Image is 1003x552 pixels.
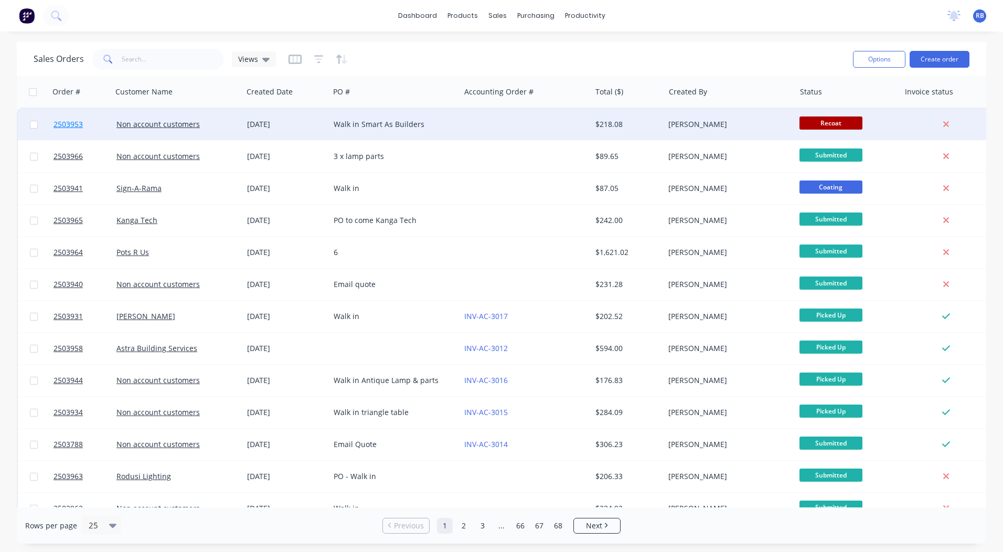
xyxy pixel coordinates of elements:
div: Total ($) [595,87,623,97]
a: 2503941 [54,173,116,204]
span: 2503962 [54,503,83,514]
a: 2503963 [54,461,116,492]
a: Jump forward [494,518,509,534]
div: [PERSON_NAME] [668,343,785,354]
div: $176.83 [595,375,657,386]
div: [PERSON_NAME] [668,503,785,514]
input: Search... [122,49,224,70]
div: [DATE] [247,311,325,322]
div: $1,621.02 [595,247,657,258]
div: [DATE] [247,439,325,450]
span: Coating [799,181,862,194]
div: [DATE] [247,279,325,290]
div: products [442,8,483,24]
div: [PERSON_NAME] [668,279,785,290]
div: $89.65 [595,151,657,162]
button: Create order [910,51,969,68]
a: Page 3 [475,518,490,534]
span: Submitted [799,501,862,514]
span: 2503788 [54,439,83,450]
div: [PERSON_NAME] [668,471,785,482]
span: Rows per page [25,521,77,531]
div: [DATE] [247,183,325,194]
a: Kanga Tech [116,215,157,225]
span: Picked Up [799,373,862,386]
div: purchasing [512,8,560,24]
span: 2503953 [54,119,83,130]
h1: Sales Orders [34,54,84,64]
a: INV-AC-3017 [464,311,508,321]
a: 2503944 [54,365,116,396]
span: Picked Up [799,341,862,354]
span: Picked Up [799,309,862,322]
div: [DATE] [247,343,325,354]
a: INV-AC-3015 [464,407,508,417]
div: [DATE] [247,151,325,162]
a: 2503962 [54,493,116,524]
a: 2503934 [54,397,116,428]
span: 2503963 [54,471,83,482]
a: Non account customers [116,503,200,513]
div: [DATE] [247,215,325,226]
div: productivity [560,8,611,24]
div: $202.52 [595,311,657,322]
a: [PERSON_NAME] [116,311,175,321]
a: INV-AC-3012 [464,343,508,353]
span: Picked Up [799,405,862,418]
a: Astra Building Services [116,343,197,353]
span: 2503958 [54,343,83,354]
div: [PERSON_NAME] [668,119,785,130]
div: Created By [669,87,707,97]
span: 2503966 [54,151,83,162]
a: 2503965 [54,205,116,236]
span: 2503965 [54,215,83,226]
a: Pots R Us [116,247,149,257]
img: Factory [19,8,35,24]
a: Page 66 [513,518,528,534]
div: PO to come Kanga Tech [334,215,450,226]
span: 2503931 [54,311,83,322]
a: Non account customers [116,375,200,385]
span: 2503934 [54,407,83,418]
button: Options [853,51,905,68]
div: [DATE] [247,471,325,482]
div: [PERSON_NAME] [668,439,785,450]
a: 2503940 [54,269,116,300]
a: INV-AC-3014 [464,439,508,449]
ul: Pagination [378,518,625,534]
div: 3 x lamp parts [334,151,450,162]
div: Order # [52,87,80,97]
div: [PERSON_NAME] [668,215,785,226]
div: [DATE] [247,503,325,514]
span: Submitted [799,213,862,226]
div: [PERSON_NAME] [668,247,785,258]
a: Sign-A-Rama [116,183,162,193]
div: $242.00 [595,215,657,226]
a: 2503931 [54,301,116,332]
span: Views [238,54,258,65]
div: Status [800,87,822,97]
span: 2503941 [54,183,83,194]
div: [DATE] [247,119,325,130]
div: [DATE] [247,375,325,386]
div: $206.33 [595,471,657,482]
span: Submitted [799,245,862,258]
div: [PERSON_NAME] [668,407,785,418]
div: Accounting Order # [464,87,533,97]
span: Submitted [799,437,862,450]
a: 2503788 [54,429,116,460]
div: Customer Name [115,87,173,97]
a: Non account customers [116,439,200,449]
div: [PERSON_NAME] [668,151,785,162]
div: Walk in Smart As Builders [334,119,450,130]
div: Walk in [334,183,450,194]
a: Page 68 [550,518,566,534]
a: Previous page [383,521,429,531]
div: Walk in triangle table [334,407,450,418]
a: Rodusi Lighting [116,471,171,481]
div: Email Quote [334,439,450,450]
a: 2503966 [54,141,116,172]
div: $231.28 [595,279,657,290]
span: Previous [394,521,424,531]
a: Non account customers [116,151,200,161]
